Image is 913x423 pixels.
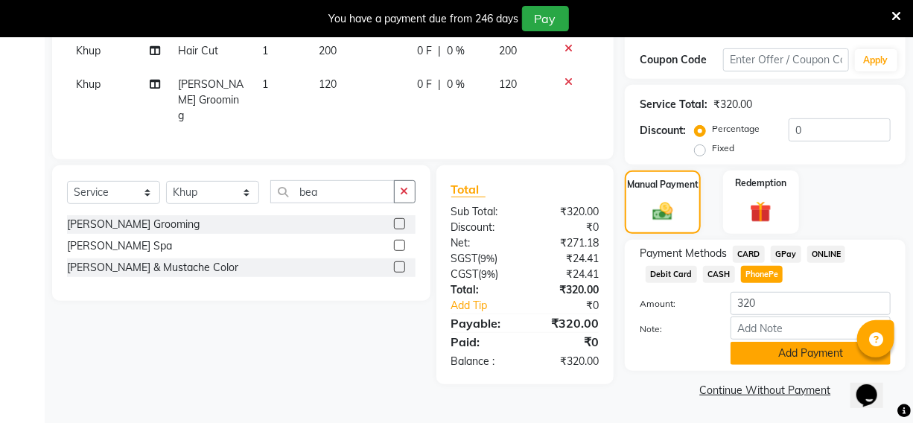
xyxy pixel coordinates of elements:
label: Note: [629,322,719,336]
span: 9% [481,252,495,264]
div: ₹320.00 [525,204,610,220]
input: Add Note [731,317,891,340]
a: Add Tip [440,298,539,314]
div: ₹0 [525,333,610,351]
span: Debit Card [646,266,697,283]
div: [PERSON_NAME] Spa [67,238,172,254]
div: Coupon Code [640,52,723,68]
span: [PERSON_NAME] Grooming [178,77,244,122]
span: 0 % [447,77,465,92]
span: Hair Cut [178,44,218,57]
span: 200 [499,44,517,57]
div: ₹24.41 [525,267,610,282]
label: Percentage [712,122,760,136]
span: 0 % [447,43,465,59]
input: Search or Scan [270,180,395,203]
div: Discount: [440,220,525,235]
span: 0 F [417,43,432,59]
span: | [438,77,441,92]
span: | [438,43,441,59]
span: 120 [319,77,337,91]
span: PhonePe [741,266,783,283]
input: Amount [731,292,891,315]
span: 1 [262,77,268,91]
div: Payable: [440,314,525,332]
label: Amount: [629,297,719,311]
iframe: chat widget [850,363,898,408]
span: CASH [703,266,735,283]
div: [PERSON_NAME] Grooming [67,217,200,232]
a: Continue Without Payment [628,383,903,398]
button: Apply [855,49,897,71]
div: ₹271.18 [525,235,610,251]
div: ₹320.00 [525,282,610,298]
label: Fixed [712,141,734,155]
span: 1 [262,44,268,57]
span: 200 [319,44,337,57]
span: Khup [76,77,101,91]
span: ONLINE [807,246,846,263]
label: Redemption [735,176,786,190]
div: ₹0 [525,220,610,235]
img: _gift.svg [743,199,777,225]
span: 120 [499,77,517,91]
div: Service Total: [640,97,707,112]
label: Manual Payment [627,178,699,191]
span: GPay [771,246,801,263]
div: ₹320.00 [713,97,752,112]
span: SGST [451,252,478,265]
span: Total [451,182,486,197]
button: Pay [522,6,569,31]
span: Payment Methods [640,246,727,261]
div: Balance : [440,354,525,369]
div: Total: [440,282,525,298]
div: Net: [440,235,525,251]
div: ₹0 [539,298,610,314]
div: ( ) [440,267,525,282]
div: Sub Total: [440,204,525,220]
img: _cash.svg [646,200,678,223]
div: [PERSON_NAME] & Mustache Color [67,260,238,276]
span: Khup [76,44,101,57]
div: Discount: [640,123,686,139]
div: ₹320.00 [525,354,610,369]
div: ( ) [440,251,525,267]
span: 0 F [417,77,432,92]
input: Enter Offer / Coupon Code [723,48,849,71]
div: ₹24.41 [525,251,610,267]
button: Add Payment [731,342,891,365]
span: CARD [733,246,765,263]
div: ₹320.00 [525,314,610,332]
div: You have a payment due from 246 days [329,11,519,27]
span: 9% [482,268,496,280]
div: Paid: [440,333,525,351]
span: CGST [451,267,479,281]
